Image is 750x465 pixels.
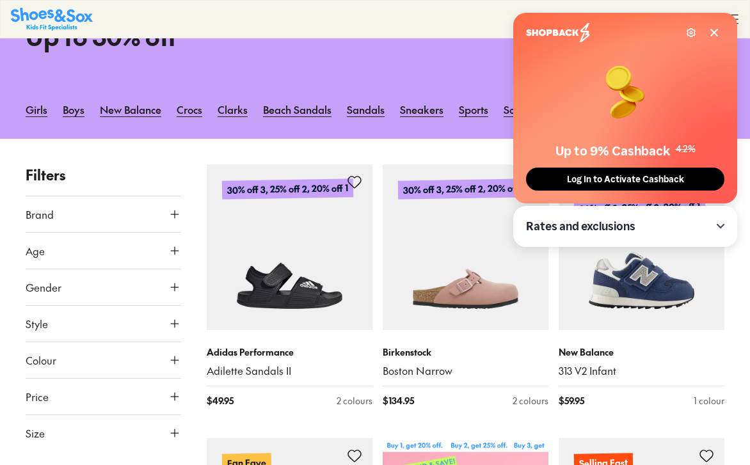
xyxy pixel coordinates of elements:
[559,394,584,407] span: $ 59.95
[26,352,56,368] span: Colour
[222,179,353,200] p: 30% off 3, 25% off 2, 20% off 1
[207,364,372,378] a: Adilette Sandals II
[100,95,161,123] a: New Balance
[383,394,414,407] span: $ 134.95
[218,95,248,123] a: Clarks
[513,394,548,407] div: 2 colours
[26,269,181,305] button: Gender
[26,379,181,414] button: Price
[263,95,331,123] a: Beach Sandals
[26,95,47,123] a: Girls
[26,342,181,378] button: Colour
[11,8,93,30] a: Shoes & Sox
[26,207,54,222] span: Brand
[347,95,385,123] a: Sandals
[207,164,372,330] a: 30% off 3, 25% off 2, 20% off 1
[26,316,48,331] span: Style
[559,364,724,378] a: 313 V2 Infant
[26,233,181,269] button: Age
[26,243,45,258] span: Age
[63,95,84,123] a: Boys
[11,8,93,30] img: SNS_Logo_Responsive.svg
[26,280,61,295] span: Gender
[26,196,181,232] button: Brand
[207,345,372,359] p: Adidas Performance
[559,345,724,359] p: New Balance
[26,389,49,404] span: Price
[26,306,181,342] button: Style
[400,95,443,123] a: Sneakers
[207,394,234,407] span: $ 49.95
[26,415,181,451] button: Size
[383,364,548,378] a: Boston Narrow
[26,425,45,441] span: Size
[504,95,534,123] a: School
[26,164,181,185] p: Filters
[383,345,548,359] p: Birkenstock
[694,394,724,407] div: 1 colour
[459,95,488,123] a: Sports
[177,95,202,123] a: Crocs
[337,394,372,407] div: 2 colours
[559,164,724,330] a: Fan Fave30% off 3, 25% off 2, 20% off 1
[383,164,548,330] a: 30% off 3, 25% off 2, 20% off 1
[398,179,529,200] p: 30% off 3, 25% off 2, 20% off 1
